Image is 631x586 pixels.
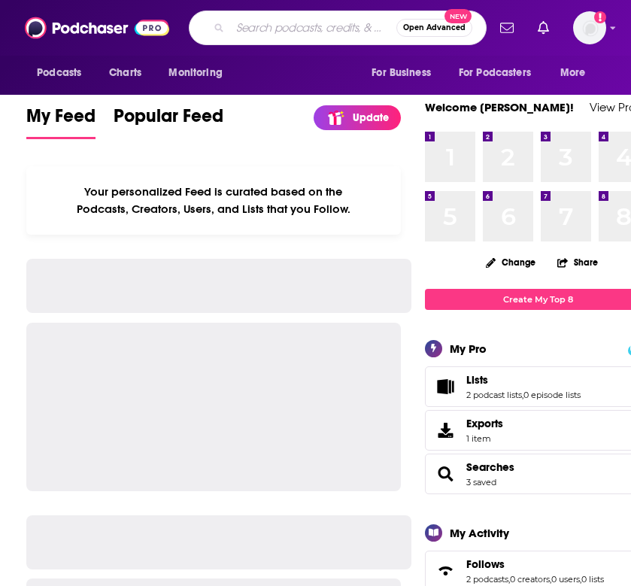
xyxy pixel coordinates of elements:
[430,560,460,581] a: Follows
[403,24,466,32] span: Open Advanced
[109,62,141,83] span: Charts
[466,373,581,387] a: Lists
[466,417,503,430] span: Exports
[430,376,460,397] a: Lists
[573,11,606,44] button: Show profile menu
[25,14,169,42] img: Podchaser - Follow, Share and Rate Podcasts
[580,574,581,584] span: ,
[230,16,396,40] input: Search podcasts, credits, & more...
[114,105,223,139] a: Popular Feed
[466,557,505,571] span: Follows
[477,253,545,272] button: Change
[466,477,496,487] a: 3 saved
[430,420,460,441] span: Exports
[26,105,96,136] span: My Feed
[189,11,487,45] div: Search podcasts, credits, & more...
[450,526,509,540] div: My Activity
[560,62,586,83] span: More
[425,100,574,114] a: Welcome [PERSON_NAME]!
[396,19,472,37] button: Open AdvancedNew
[449,59,553,87] button: open menu
[99,59,150,87] a: Charts
[466,373,488,387] span: Lists
[430,463,460,484] a: Searches
[26,59,101,87] button: open menu
[444,9,472,23] span: New
[522,390,523,400] span: ,
[581,574,604,584] a: 0 lists
[353,111,389,124] p: Update
[37,62,81,83] span: Podcasts
[466,574,508,584] a: 2 podcasts
[557,247,599,277] button: Share
[573,11,606,44] span: Logged in as notablypr2
[494,15,520,41] a: Show notifications dropdown
[450,342,487,356] div: My Pro
[459,62,531,83] span: For Podcasters
[523,390,581,400] a: 0 episode lists
[168,62,222,83] span: Monitoring
[114,105,223,136] span: Popular Feed
[510,574,550,584] a: 0 creators
[550,574,551,584] span: ,
[466,390,522,400] a: 2 podcast lists
[573,11,606,44] img: User Profile
[466,433,503,444] span: 1 item
[594,11,606,23] svg: Add a profile image
[466,557,604,571] a: Follows
[551,574,580,584] a: 0 users
[532,15,555,41] a: Show notifications dropdown
[314,105,401,130] a: Update
[508,574,510,584] span: ,
[26,166,401,235] div: Your personalized Feed is curated based on the Podcasts, Creators, Users, and Lists that you Follow.
[550,59,605,87] button: open menu
[466,460,514,474] a: Searches
[158,59,241,87] button: open menu
[372,62,431,83] span: For Business
[361,59,450,87] button: open menu
[26,105,96,139] a: My Feed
